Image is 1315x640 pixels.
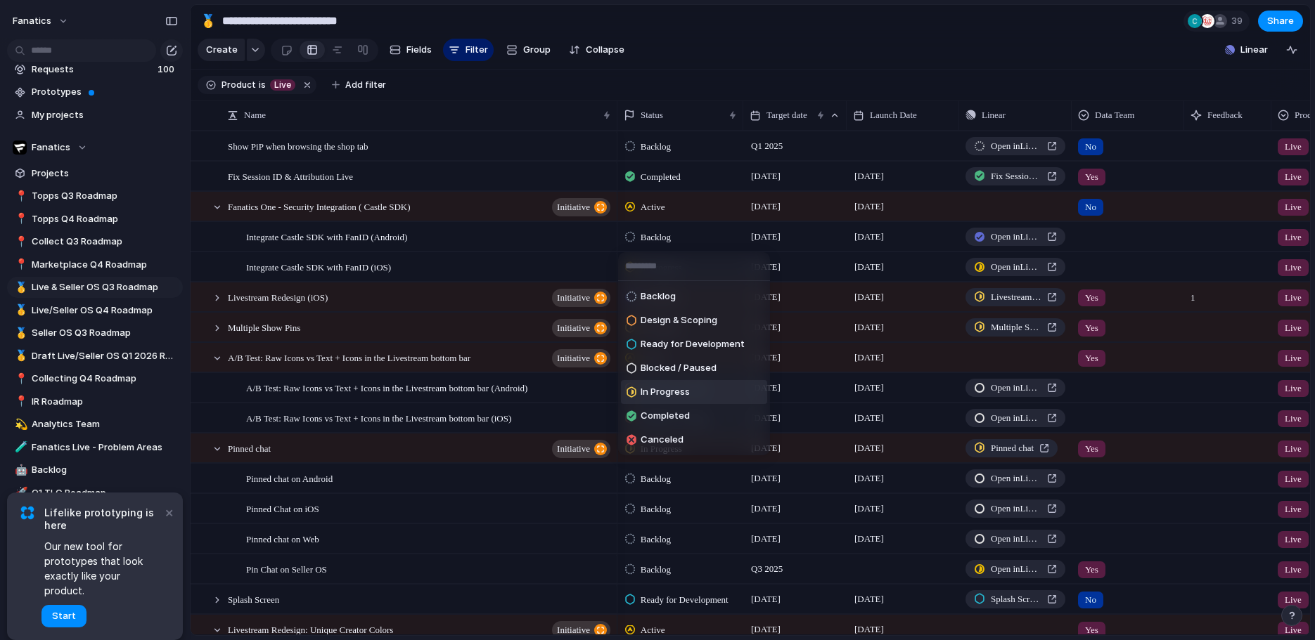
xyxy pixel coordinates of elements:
span: Completed [641,409,690,423]
span: Ready for Development [641,337,745,351]
span: In Progress [641,385,690,399]
span: Design & Scoping [641,313,717,327]
span: Backlog [641,289,676,303]
span: Blocked / Paused [641,361,717,375]
span: Canceled [641,433,684,447]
